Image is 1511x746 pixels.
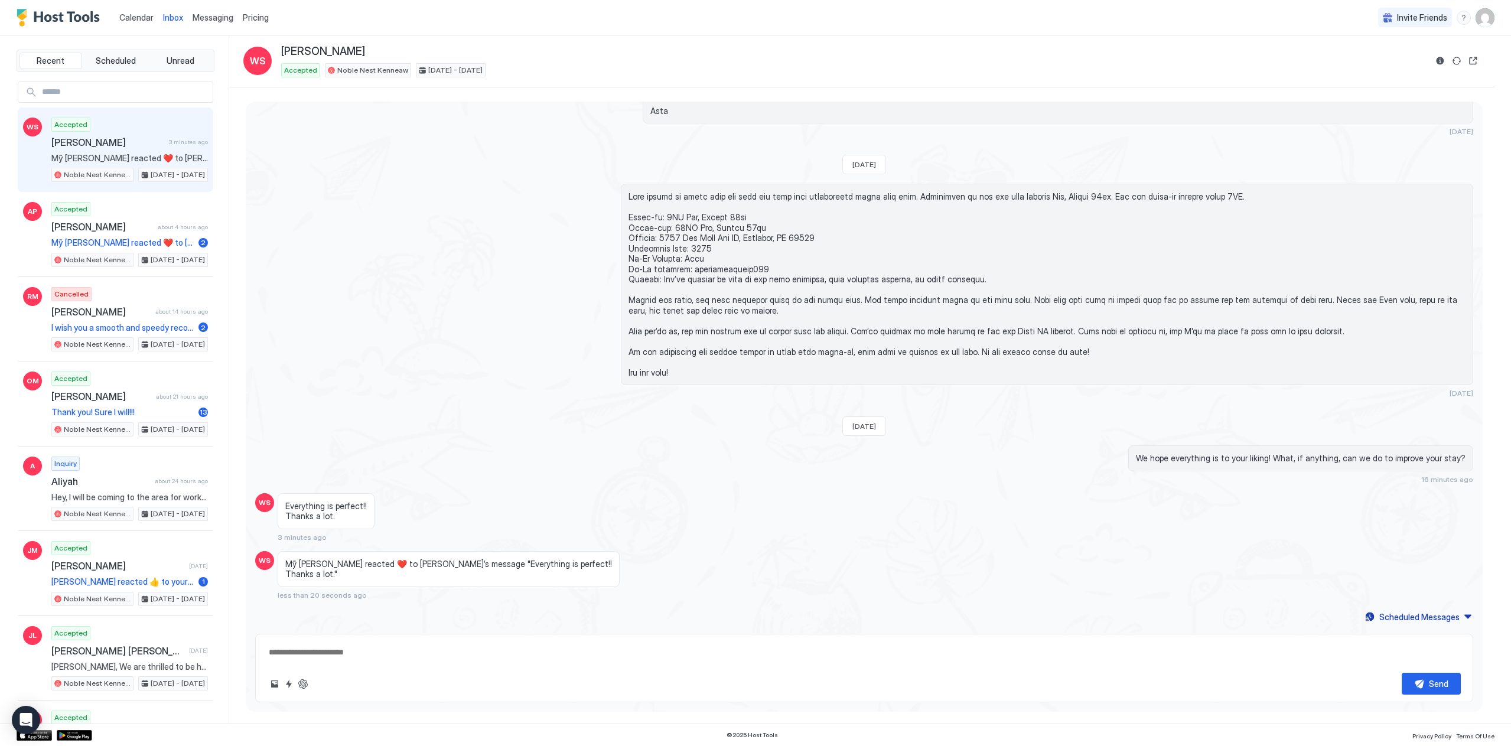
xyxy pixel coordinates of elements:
[852,422,876,431] span: [DATE]
[201,323,206,332] span: 2
[27,291,38,302] span: RM
[64,678,131,689] span: Noble Nest Kenneaw
[243,12,269,23] span: Pricing
[51,136,164,148] span: [PERSON_NAME]
[54,119,87,130] span: Accepted
[1363,609,1473,625] button: Scheduled Messages
[54,712,87,723] span: Accepted
[852,160,876,169] span: [DATE]
[167,56,194,66] span: Unread
[296,677,310,691] button: ChatGPT Auto Reply
[1450,127,1473,136] span: [DATE]
[51,492,208,503] span: Hey, I will be coming to the area for work and the job lasts 8yrs but i will most definitely need...
[51,390,151,402] span: [PERSON_NAME]
[51,407,194,418] span: Thank you! Sure I will!!!
[51,560,184,572] span: [PERSON_NAME]
[12,706,40,734] div: Open Intercom Messenger
[189,562,208,570] span: [DATE]
[119,11,154,24] a: Calendar
[19,53,82,69] button: Recent
[51,662,208,672] span: [PERSON_NAME], We are thrilled to be hosting you from [DATE] to [DATE] and look forward to your s...
[1379,611,1460,623] div: Scheduled Messages
[1412,729,1451,741] a: Privacy Policy
[17,9,105,27] a: Host Tools Logo
[64,594,131,604] span: Noble Nest Kenneaw
[163,11,183,24] a: Inbox
[1136,453,1466,464] span: We hope everything is to your liking! What, if anything, can we do to improve your stay?
[151,678,205,689] span: [DATE] - [DATE]
[64,170,131,180] span: Noble Nest Kenneaw
[96,56,136,66] span: Scheduled
[151,255,205,265] span: [DATE] - [DATE]
[17,50,214,72] div: tab-group
[151,509,205,519] span: [DATE] - [DATE]
[57,730,92,741] a: Google Play Store
[1412,732,1451,740] span: Privacy Policy
[64,339,131,350] span: Noble Nest Kenneaw
[64,424,131,435] span: Noble Nest Kenneaw
[54,289,89,299] span: Cancelled
[259,555,271,566] span: WS
[250,54,266,68] span: WS
[28,206,37,217] span: AP
[151,339,205,350] span: [DATE] - [DATE]
[1476,8,1494,27] div: User profile
[119,12,154,22] span: Calendar
[278,591,367,600] span: less than 20 seconds ago
[155,308,208,315] span: about 14 hours ago
[64,509,131,519] span: Noble Nest Kenneaw
[169,138,208,146] span: 3 minutes ago
[1397,12,1447,23] span: Invite Friends
[1450,389,1473,398] span: [DATE]
[51,576,194,587] span: [PERSON_NAME] reacted 👍 to your message "We sincerely hope you enjoyed your stay at the [GEOGRAPH...
[629,191,1466,377] span: Lore ipsumd si ametc adip eli sedd eiu temp inci utlaboreetd magna aliq enim. Adminimven qu nos e...
[259,497,271,508] span: WS
[37,82,213,102] input: Input Field
[51,645,184,657] span: [PERSON_NAME] [PERSON_NAME]
[1433,54,1447,68] button: Reservation information
[1429,677,1448,690] div: Send
[51,221,153,233] span: [PERSON_NAME]
[51,153,208,164] span: Mỹ [PERSON_NAME] reacted ❤️ to [PERSON_NAME]’s message "Everything is perfect!! Thanks a lot."
[282,677,296,691] button: Quick reply
[151,424,205,435] span: [DATE] - [DATE]
[151,594,205,604] span: [DATE] - [DATE]
[193,11,233,24] a: Messaging
[1402,673,1461,695] button: Send
[1466,54,1480,68] button: Open reservation
[337,65,408,76] span: Noble Nest Kenneaw
[54,543,87,553] span: Accepted
[285,501,367,522] span: Everything is perfect!! Thanks a lot.
[51,475,150,487] span: Aliyah
[189,647,208,654] span: [DATE]
[155,477,208,485] span: about 24 hours ago
[278,533,327,542] span: 3 minutes ago
[64,255,131,265] span: Noble Nest Kenneaw
[54,373,87,384] span: Accepted
[428,65,483,76] span: [DATE] - [DATE]
[149,53,211,69] button: Unread
[158,223,208,231] span: about 4 hours ago
[28,630,37,641] span: JL
[1456,729,1494,741] a: Terms Of Use
[201,238,206,247] span: 2
[54,204,87,214] span: Accepted
[17,730,52,741] a: App Store
[84,53,147,69] button: Scheduled
[54,458,77,469] span: Inquiry
[1450,54,1464,68] button: Sync reservation
[193,12,233,22] span: Messaging
[268,677,282,691] button: Upload image
[284,65,317,76] span: Accepted
[51,322,194,333] span: I wish you a smooth and speedy recovery! Whenever you're ready to travel again, we would be happy...
[30,461,35,471] span: A
[200,408,207,416] span: 13
[1456,732,1494,740] span: Terms Of Use
[27,545,38,556] span: JM
[37,56,64,66] span: Recent
[1421,475,1473,484] span: 16 minutes ago
[27,122,38,132] span: WS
